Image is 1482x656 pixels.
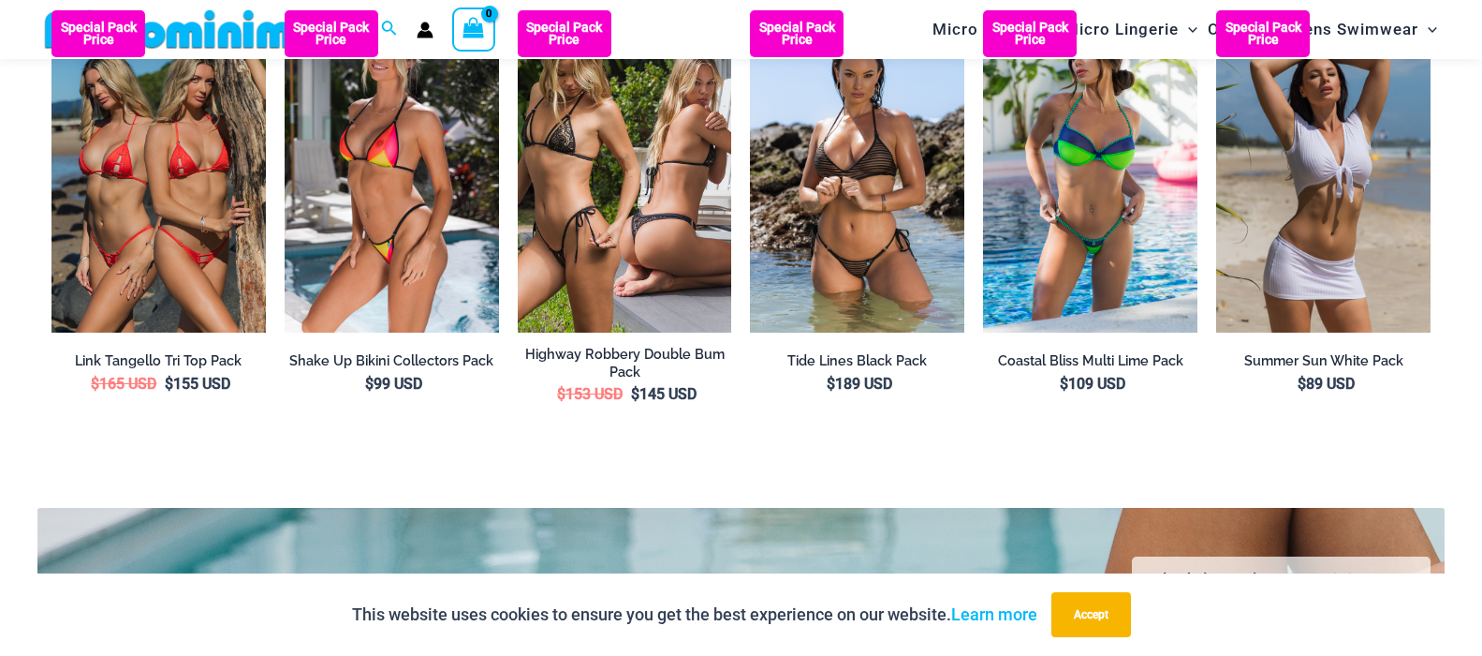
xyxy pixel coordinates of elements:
[1418,6,1437,53] span: Menu Toggle
[518,10,732,332] a: Top Bum Pack Highway Robbery Black Gold 305 Tri Top 456 Micro 05Highway Robbery Black Gold 305 Tr...
[827,375,835,393] span: $
[1284,6,1442,53] a: Mens SwimwearMenu ToggleMenu Toggle
[925,3,1445,56] nav: Site Navigation
[750,352,964,370] a: Tide Lines Black Pack
[1060,375,1068,393] span: $
[285,10,499,332] a: Shake Up Sunset 3145 Top 4145 Bottom 04 Shake Up Sunset 3145 Top 4145 Bottom 05Shake Up Sunset 31...
[983,352,1197,370] a: Coastal Bliss Multi Lime Pack
[750,10,964,332] a: Tide Lines Black 350 Halter Top 470 Thong 04 Tide Lines Black 350 Halter Top 470 Thong 03Tide Lin...
[827,375,892,393] bdi: 189 USD
[1179,6,1197,53] span: Menu Toggle
[750,10,964,332] img: Tide Lines Black 350 Halter Top 470 Thong 04
[928,6,1060,53] a: Micro BikinisMenu ToggleMenu Toggle
[417,22,433,38] a: Account icon link
[352,601,1037,629] p: This website uses cookies to ensure you get the best experience on our website.
[1216,10,1431,332] img: Summer Sun White 9116 Top 522 Skirt 08
[518,346,732,380] a: Highway Robbery Double Bum Pack
[365,375,374,393] span: $
[1203,6,1284,53] a: OutersMenu ToggleMenu Toggle
[518,10,732,332] img: Top Bum Pack
[932,6,1036,53] span: Micro Bikinis
[1298,375,1355,393] bdi: 89 USD
[557,385,565,403] span: $
[1064,6,1179,53] span: Micro Lingerie
[51,10,266,332] a: Bikini Pack Bikini Pack BBikini Pack B
[1036,6,1055,53] span: Menu Toggle
[983,10,1197,332] a: Coastal Bliss Multi Lime 3223 Underwire Top 4275 Micro 07 Coastal Bliss Multi Lime 3223 Underwire...
[631,385,639,403] span: $
[1261,6,1280,53] span: Menu Toggle
[165,375,173,393] span: $
[750,22,844,46] b: Special Pack Price
[365,375,422,393] bdi: 99 USD
[951,604,1037,624] a: Learn more
[1060,375,1125,393] bdi: 109 USD
[631,385,697,403] bdi: 145 USD
[1051,592,1131,637] button: Accept
[51,22,145,46] b: Special Pack Price
[983,10,1197,332] img: Coastal Bliss Multi Lime 3223 Underwire Top 4275 Micro 07
[285,22,378,46] b: Special Pack Price
[91,375,99,393] span: $
[285,10,499,332] img: Shake Up Sunset 3145 Top 4145 Bottom 04
[1208,6,1261,53] span: Outers
[51,10,266,332] img: Bikini Pack
[37,8,345,51] img: MM SHOP LOGO FLAT
[91,375,156,393] bdi: 165 USD
[557,385,623,403] bdi: 153 USD
[518,22,611,46] b: Special Pack Price
[51,352,266,370] a: Link Tangello Tri Top Pack
[285,352,499,370] a: Shake Up Bikini Collectors Pack
[1216,22,1310,46] b: Special Pack Price
[165,375,230,393] bdi: 155 USD
[1216,352,1431,370] a: Summer Sun White Pack
[1216,10,1431,332] a: Summer Sun White 9116 Top 522 Skirt 08 Summer Sun White 9116 Top 522 Skirt 10Summer Sun White 911...
[983,22,1077,46] b: Special Pack Price
[1060,6,1202,53] a: Micro LingerieMenu ToggleMenu Toggle
[1298,375,1306,393] span: $
[381,18,398,41] a: Search icon link
[452,7,495,51] a: View Shopping Cart, empty
[1289,6,1418,53] span: Mens Swimwear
